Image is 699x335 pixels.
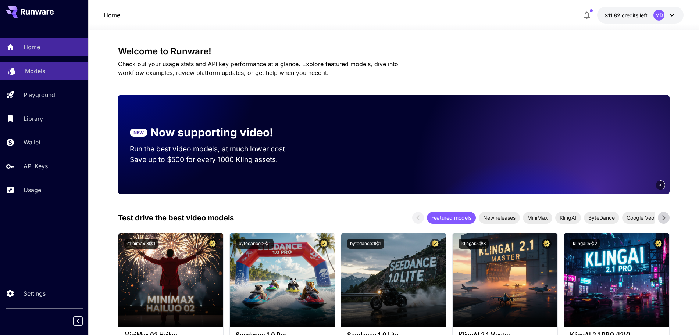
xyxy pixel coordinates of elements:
div: Featured models [427,212,476,224]
img: alt [118,233,223,327]
span: $11.82 [605,12,622,18]
span: New releases [479,214,520,221]
p: Usage [24,185,41,194]
div: MiniMax [523,212,552,224]
button: Certified Model – Vetted for best performance and includes a commercial license. [207,239,217,249]
button: Certified Model – Vetted for best performance and includes a commercial license. [653,239,663,249]
div: ByteDance [584,212,619,224]
button: Certified Model – Vetted for best performance and includes a commercial license. [430,239,440,249]
p: Models [25,66,45,75]
p: Home [24,43,40,51]
div: Collapse sidebar [79,314,88,328]
button: bytedance:1@1 [347,239,384,249]
p: Settings [24,289,46,298]
p: Save up to $500 for every 1000 Kling assets. [130,154,301,165]
span: MiniMax [523,214,552,221]
span: ByteDance [584,214,619,221]
button: minimax:3@1 [124,239,158,249]
p: Wallet [24,138,40,147]
p: NEW [133,129,144,136]
button: klingai:5@2 [570,239,600,249]
div: KlingAI [555,212,581,224]
p: Test drive the best video models [118,212,234,223]
a: Home [104,11,120,19]
img: alt [341,233,446,327]
p: API Keys [24,162,48,170]
nav: breadcrumb [104,11,120,19]
span: Google Veo [622,214,659,221]
button: Collapse sidebar [73,316,83,326]
span: Check out your usage stats and API key performance at a glance. Explore featured models, dive int... [118,60,398,76]
img: alt [453,233,557,327]
div: Google Veo [622,212,659,224]
div: MD [653,10,664,21]
button: $11.82301MD [597,7,684,24]
img: alt [230,233,335,327]
button: klingai:5@3 [459,239,489,249]
button: bytedance:2@1 [236,239,274,249]
span: Featured models [427,214,476,221]
button: Certified Model – Vetted for best performance and includes a commercial license. [542,239,552,249]
div: $11.82301 [605,11,648,19]
p: Run the best video models, at much lower cost. [130,144,301,154]
span: 4 [659,182,661,188]
h3: Welcome to Runware! [118,46,670,57]
span: KlingAI [555,214,581,221]
p: Library [24,114,43,123]
p: Now supporting video! [150,124,273,141]
button: Certified Model – Vetted for best performance and includes a commercial license. [319,239,329,249]
span: credits left [622,12,648,18]
p: Playground [24,90,55,99]
img: alt [564,233,669,327]
div: New releases [479,212,520,224]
